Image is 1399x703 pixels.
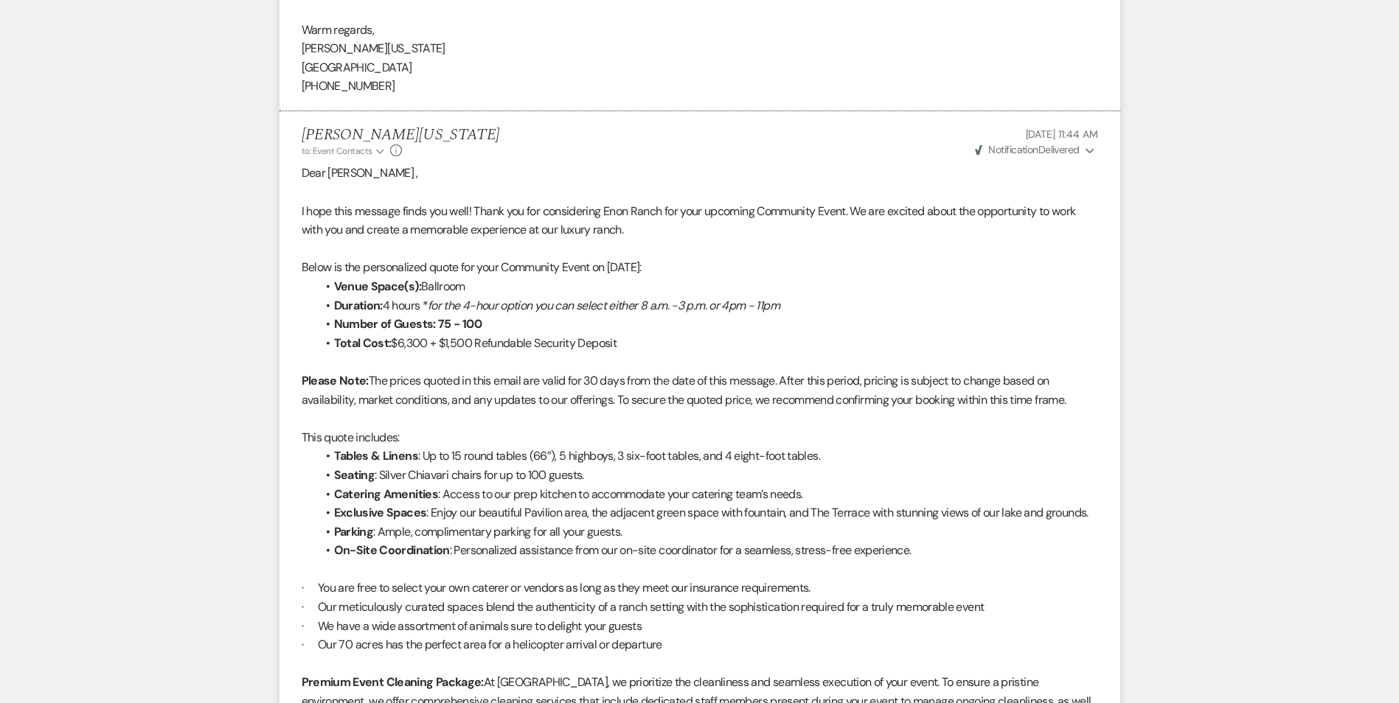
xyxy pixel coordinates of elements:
[302,373,369,388] strong: Please Note:
[302,145,372,157] span: to: Event Contacts
[316,503,1098,522] li: : Enjoy our beautiful Pavilion area, the adjacent green space with fountain, and The Terrace with...
[302,164,1098,183] p: Dear [PERSON_NAME] ,
[1026,127,1098,141] span: [DATE] 11:44 AM
[302,202,1098,239] p: I hope this message finds you well! Thank you for considering Enon Ranch for your upcoming Commun...
[428,298,780,313] em: for the 4-hour option you can select either 8 a.m. -3 p.m. or 4pm - 11pm
[334,505,427,520] strong: Exclusive Spaces
[302,21,1098,40] p: Warm regards,
[334,279,421,294] strong: Venue Space(s):
[334,467,375,483] strong: Seating
[334,298,383,313] strong: Duration:
[316,485,1098,504] li: : Access to our prep kitchen to accommodate your catering team’s needs.
[316,522,1098,542] li: : Ample, complimentary parking for all your guests.
[973,142,1097,158] button: NotificationDelivered
[316,466,1098,485] li: : Silver Chiavari chairs for up to 100 guests.
[302,77,1098,96] p: [PHONE_NUMBER]
[334,316,482,332] strong: Number of Guests: 75 - 100
[302,428,1098,447] p: This quote includes:
[334,486,438,502] strong: Catering Amenities
[302,635,1098,654] p: · Our 70 acres has the perfect area for a helicopter arrival or departure
[988,143,1038,156] span: Notification
[302,58,1098,77] p: [GEOGRAPHIC_DATA]
[316,296,1098,315] li: 4 hours *
[302,371,1098,409] p: The prices quoted in this email are valid for 30 days from the date of this message. After this p...
[302,39,1098,58] p: [PERSON_NAME][US_STATE]
[302,617,1098,636] p: · We have a wide assortment of animals sure to delight your guests
[316,447,1098,466] li: : Up to 15 round tables (66”), 5 highboys, 3 six-foot tables, and 4 eight-foot tables.
[334,542,450,558] strong: On-Site Coordination
[302,598,1098,617] p: · Our meticulously curated spaces blend the authenticity of a ranch setting with the sophisticati...
[316,277,1098,296] li: Ballroom
[302,674,484,690] strong: Premium Event Cleaning Package:
[302,144,386,158] button: to: Event Contacts
[334,448,418,464] strong: Tables & Linens
[302,258,1098,277] p: Below is the personalized quote for your Community Event on [DATE]:
[316,334,1098,353] li: $6,300 + $1,500 Refundable Security Deposit
[302,578,1098,598] p: · You are free to select your own caterer or vendors as long as they meet our insurance requireme...
[316,541,1098,560] li: : Personalized assistance from our on-site coordinator for a seamless, stress-free experience.
[334,524,374,539] strong: Parking
[334,335,392,351] strong: Total Cost:
[975,143,1080,156] span: Delivered
[302,126,500,144] h5: [PERSON_NAME][US_STATE]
